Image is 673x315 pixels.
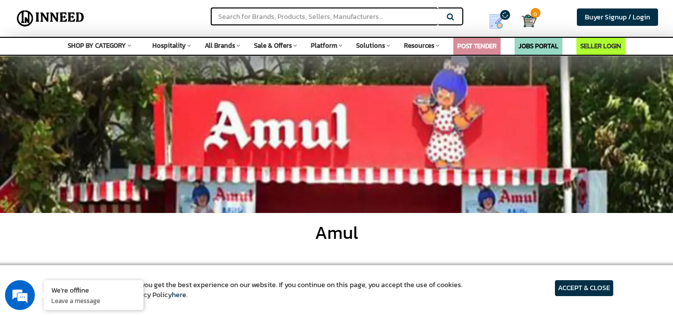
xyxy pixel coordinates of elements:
img: Show My Quotes [489,14,504,29]
a: my Quotes [478,10,522,33]
input: Search for Brands, Products, Sellers, Manufacturers... [211,7,438,25]
span: Hospitality [152,41,186,50]
img: Cart [522,13,537,28]
div: We're offline [51,285,136,295]
article: We use cookies to ensure you get the best experience on our website. If you continue on this page... [60,280,463,300]
p: Leave a message [51,296,136,305]
span: 0 [531,8,540,18]
a: JOBS PORTAL [519,41,558,51]
img: Inneed.Market [13,6,88,31]
article: ACCEPT & CLOSE [555,280,613,296]
a: Buyer Signup / Login [577,8,658,26]
span: Resources [404,41,434,50]
a: Cart 0 [522,10,528,32]
span: SHOP BY CATEGORY [68,41,126,50]
span: Solutions [356,41,385,50]
a: SELLER LOGIN [580,41,621,51]
span: Platform [311,41,337,50]
span: Sale & Offers [254,41,292,50]
h4: New Arrivals [56,248,632,290]
span: Buyer Signup / Login [585,12,650,22]
a: POST TENDER [457,41,497,51]
a: here [172,290,186,300]
span: All Brands [205,41,235,50]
